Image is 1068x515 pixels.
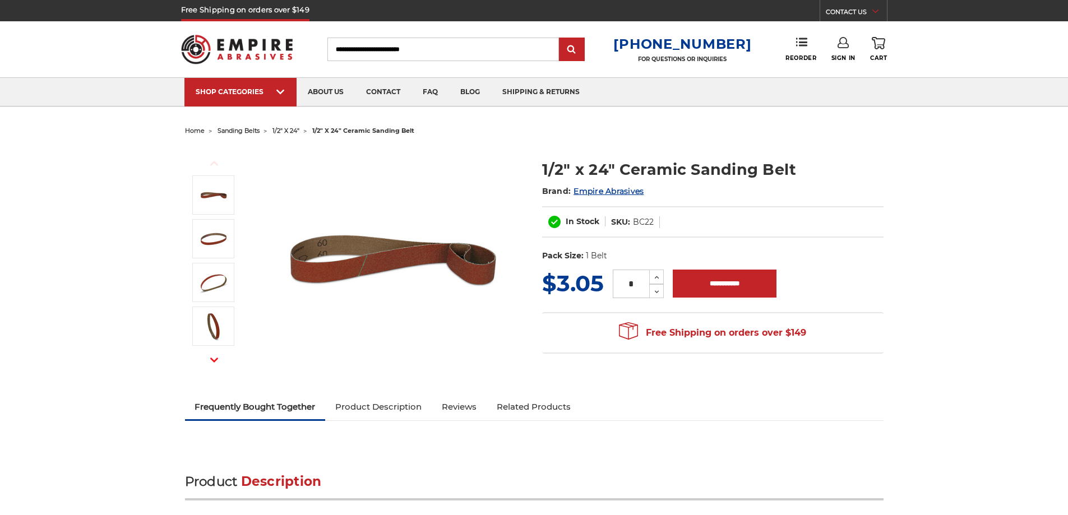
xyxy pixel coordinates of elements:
a: Empire Abrasives [574,186,644,196]
span: $3.05 [542,270,604,297]
span: Description [241,474,322,489]
input: Submit [561,39,583,61]
span: 1/2" x 24" ceramic sanding belt [312,127,414,134]
a: Product Description [325,395,432,419]
a: shipping & returns [491,78,591,106]
dd: 1 Belt [586,250,607,262]
button: Previous [201,151,228,175]
dt: SKU: [611,216,630,228]
span: In Stock [566,216,599,226]
a: about us [297,78,355,106]
a: [PHONE_NUMBER] [613,36,751,52]
img: 1/2" x 24" Sanding Belt Cer [200,268,228,296]
a: blog [449,78,491,106]
a: Frequently Bought Together [185,395,326,419]
img: 1/2" x 24" Ceramic Sanding Belt [200,225,228,253]
a: CONTACT US [826,6,887,21]
div: SHOP CATEGORIES [196,87,285,96]
h1: 1/2" x 24" Ceramic Sanding Belt [542,159,884,180]
span: Cart [870,54,887,62]
a: Reviews [432,395,487,419]
a: contact [355,78,412,106]
span: Free Shipping on orders over $149 [619,322,806,344]
dd: BC22 [633,216,654,228]
a: 1/2" x 24" [272,127,299,134]
a: Related Products [487,395,581,419]
a: sanding belts [218,127,260,134]
a: home [185,127,205,134]
span: Brand: [542,186,571,196]
a: Reorder [785,37,816,61]
img: 1/2" x 24" Ceramic File Belt [281,147,505,371]
img: Empire Abrasives [181,27,293,71]
a: Cart [870,37,887,62]
dt: Pack Size: [542,250,584,262]
a: faq [412,78,449,106]
img: 1/2" x 24" Ceramic File Belt [200,181,228,209]
p: FOR QUESTIONS OR INQUIRIES [613,55,751,63]
img: 1/2" x 24" - Ceramic Sanding Belt [200,312,228,340]
span: Product [185,474,238,489]
button: Next [201,348,228,372]
span: Sign In [831,54,856,62]
span: Reorder [785,54,816,62]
